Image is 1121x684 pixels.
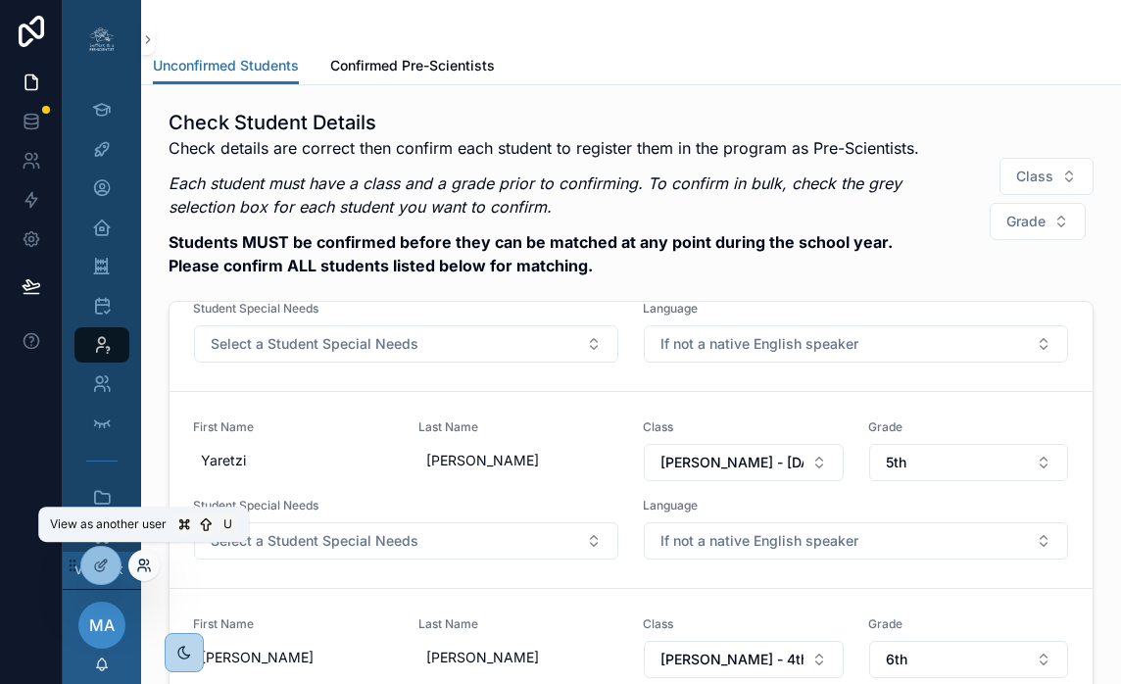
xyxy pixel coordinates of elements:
[869,641,1069,678] button: Select Button
[886,650,907,669] span: 6th
[644,522,1068,560] button: Select Button
[89,613,115,637] span: MA
[868,419,1070,435] span: Grade
[153,56,299,75] span: Unconfirmed Students
[660,531,858,551] span: If not a native English speaker
[660,453,804,472] span: [PERSON_NAME] - [DATE]-[DATE] Mrs. Bernardino Class
[999,158,1094,195] button: Select Button
[169,136,940,160] p: Check details are correct then confirm each student to register them in the program as Pre-Scient...
[193,419,395,435] span: First Name
[660,650,804,669] span: [PERSON_NAME] - 4th period Earth Science
[170,391,1093,588] a: First NameYaretziLast Name[PERSON_NAME]ClassSelect ButtonGradeSelect ButtonStudent Special NeedsS...
[169,109,940,136] h1: Check Student Details
[644,325,1068,363] button: Select Button
[63,78,141,552] div: scrollable content
[201,648,387,667] span: [PERSON_NAME]
[644,444,844,481] button: Select Button
[868,616,1070,632] span: Grade
[418,616,620,632] span: Last Name
[219,516,235,532] span: U
[193,498,619,513] span: Student Special Needs
[153,48,299,85] a: Unconfirmed Students
[643,301,1069,317] span: Language
[330,48,495,87] a: Confirmed Pre-Scientists
[990,203,1086,240] button: Select Button
[643,498,1069,513] span: Language
[50,516,167,532] span: View as another user
[886,453,906,472] span: 5th
[193,616,395,632] span: First Name
[643,616,845,632] span: Class
[201,451,387,470] span: Yaretzi
[194,325,618,363] button: Select Button
[869,444,1069,481] button: Select Button
[330,56,495,75] span: Confirmed Pre-Scientists
[194,522,618,560] button: Select Button
[1006,212,1046,231] span: Grade
[643,419,845,435] span: Class
[426,648,612,667] span: [PERSON_NAME]
[1016,167,1053,186] span: Class
[193,301,619,317] span: Student Special Needs
[644,641,844,678] button: Select Button
[86,24,118,55] img: App logo
[211,334,418,354] span: Select a Student Special Needs
[418,419,620,435] span: Last Name
[169,232,893,275] strong: Students MUST be confirmed before they can be matched at any point during the school year. Please...
[169,173,902,217] em: Each student must have a class and a grade prior to confirming. To confirm in bulk, check the gre...
[660,334,858,354] span: If not a native English speaker
[426,451,612,470] span: [PERSON_NAME]
[211,531,418,551] span: Select a Student Special Needs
